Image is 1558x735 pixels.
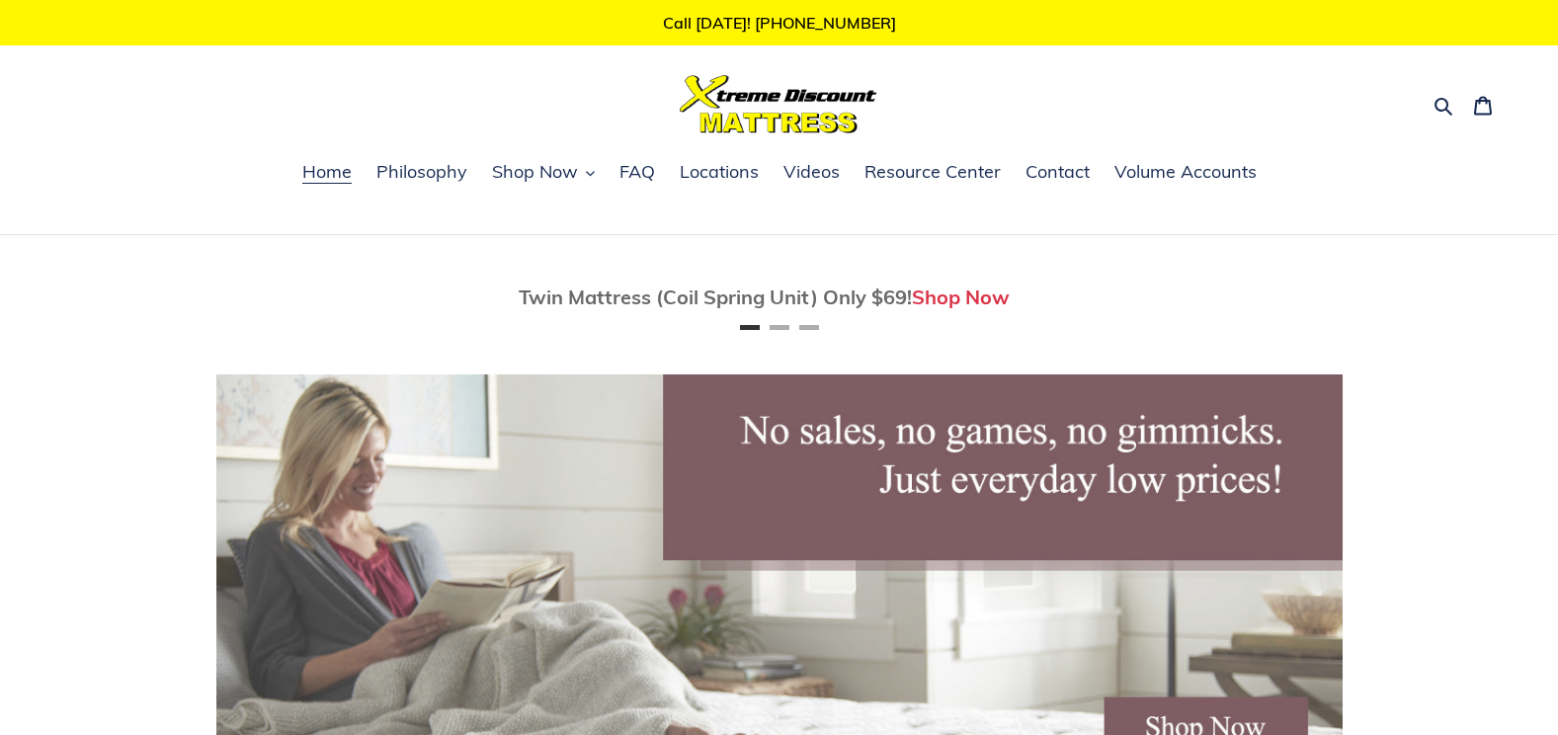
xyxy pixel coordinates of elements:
[492,160,578,184] span: Shop Now
[482,158,605,188] button: Shop Now
[1025,160,1090,184] span: Contact
[376,160,467,184] span: Philosophy
[367,158,477,188] a: Philosophy
[680,160,759,184] span: Locations
[855,158,1011,188] a: Resource Center
[610,158,665,188] a: FAQ
[864,160,1001,184] span: Resource Center
[680,75,877,133] img: Xtreme Discount Mattress
[774,158,850,188] a: Videos
[302,160,352,184] span: Home
[292,158,362,188] a: Home
[670,158,769,188] a: Locations
[1016,158,1100,188] a: Contact
[783,160,840,184] span: Videos
[770,325,789,330] button: Page 2
[1105,158,1267,188] a: Volume Accounts
[519,285,912,309] span: Twin Mattress (Coil Spring Unit) Only $69!
[912,285,1010,309] a: Shop Now
[799,325,819,330] button: Page 3
[619,160,655,184] span: FAQ
[740,325,760,330] button: Page 1
[1114,160,1257,184] span: Volume Accounts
